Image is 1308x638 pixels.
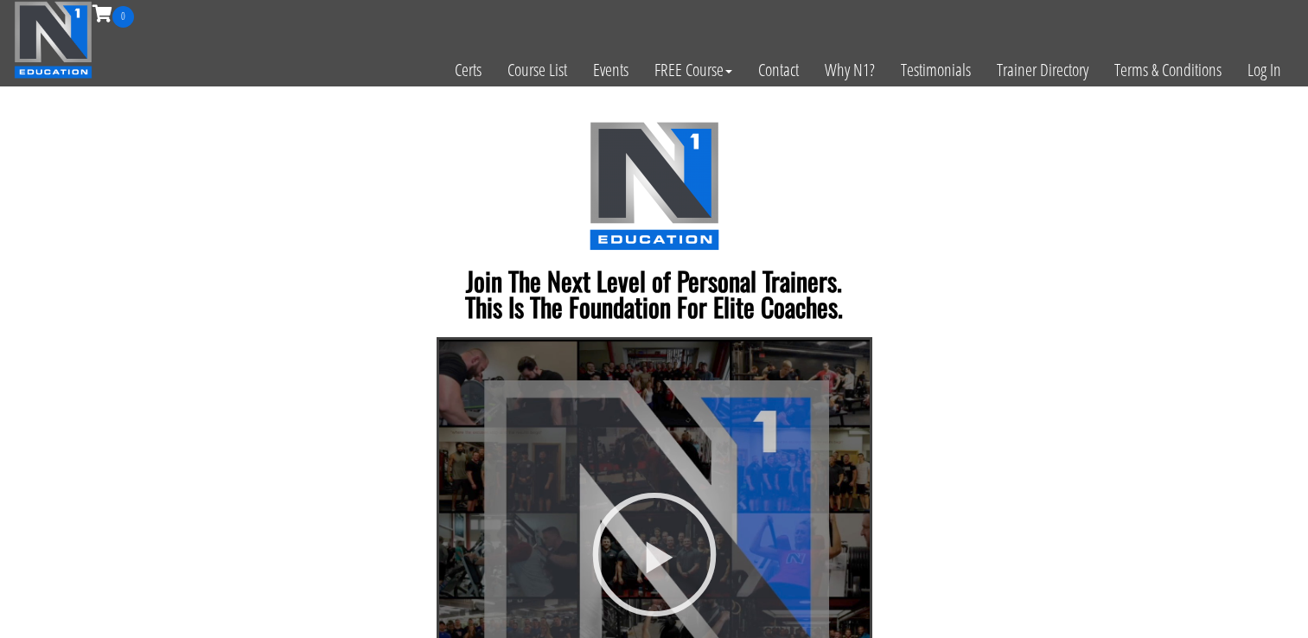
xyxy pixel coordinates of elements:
a: FREE Course [641,28,745,112]
img: n1-education [14,1,93,79]
a: Testimonials [888,28,984,112]
a: Why N1? [812,28,888,112]
a: Log In [1235,28,1294,112]
a: Course List [494,28,580,112]
a: Trainer Directory [984,28,1101,112]
a: Terms & Conditions [1101,28,1235,112]
h2: Join The Next Level of Personal Trainers. This Is The Foundation For Elite Coaches. [170,268,1139,320]
a: 0 [93,2,134,25]
div: Play Video [590,490,719,620]
span: 0 [112,6,134,28]
a: Certs [442,28,494,112]
a: Contact [745,28,812,112]
a: Events [580,28,641,112]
